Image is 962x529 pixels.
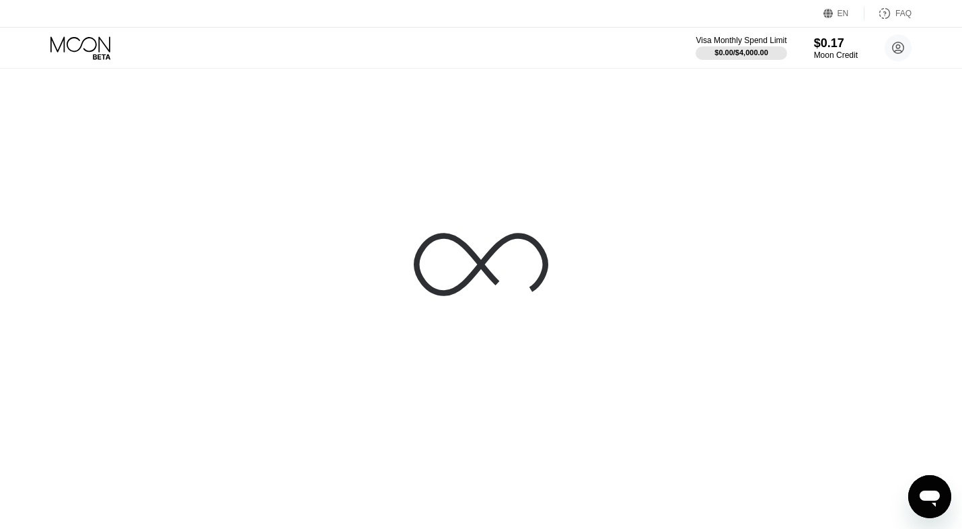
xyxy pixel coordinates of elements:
div: Visa Monthly Spend Limit [696,36,786,45]
div: Visa Monthly Spend Limit$0.00/$4,000.00 [696,36,786,60]
div: EN [823,7,864,20]
div: $0.17 [814,36,858,50]
iframe: Button to launch messaging window [908,475,951,518]
div: $0.17Moon Credit [814,36,858,60]
div: EN [838,9,849,18]
div: FAQ [895,9,912,18]
div: $0.00 / $4,000.00 [714,48,768,57]
div: FAQ [864,7,912,20]
div: Moon Credit [814,50,858,60]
